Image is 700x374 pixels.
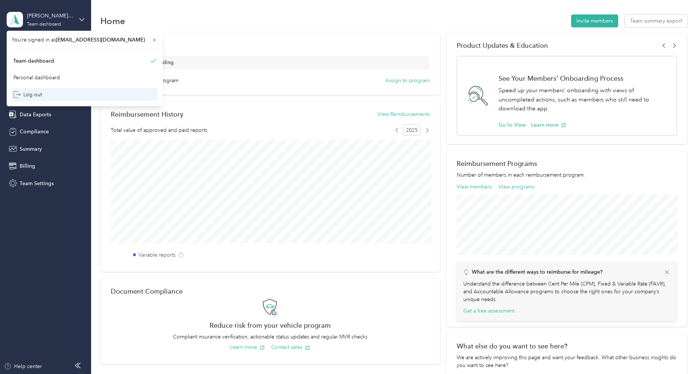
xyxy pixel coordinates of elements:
[111,110,183,118] h2: Reimbursement History
[457,171,677,179] p: Number of members in each reimbursement program.
[463,307,514,315] button: Get a free assessment
[27,22,61,27] div: Team dashboard
[457,354,677,369] div: We are actively improving this page and want your feedback. What other business insights do you w...
[20,162,35,170] span: Billing
[625,14,687,27] button: Team summary export
[457,41,548,49] span: Product Updates & Education
[377,110,430,118] button: View Reimbursements
[457,160,677,167] h2: Reimbursement Programs
[531,121,566,129] button: Learn more
[499,183,534,191] button: View programs
[111,321,430,329] h2: Reduce risk from your vehicle program
[659,333,700,374] iframe: Everlance-gr Chat Button Frame
[111,287,183,295] h2: Document Compliance
[13,74,60,81] div: Personal dashboard
[271,343,310,351] button: Contact sales
[4,363,42,370] button: Help center
[20,111,51,118] span: Data Exports
[56,37,145,43] span: [EMAIL_ADDRESS][DOMAIN_NAME]
[13,57,54,65] div: Team dashboard
[385,77,430,84] button: Assign to program
[499,121,526,129] button: Go to View
[472,268,603,276] p: What are the different ways to reimburse for mileage?
[230,343,265,351] button: Learn more
[20,145,42,153] span: Summary
[403,124,421,136] span: 2025
[111,333,430,341] p: Compliant insurance verification, actionable status updates and regular MVR checks
[27,12,73,20] div: [PERSON_NAME] - Apple/Inmar
[111,41,430,49] div: My Tasks
[463,280,670,303] p: Understand the difference between Cent Per Mile (CPM), Fixed & Variable Rate (FAVR), and Accounta...
[100,17,125,25] h1: Home
[139,251,176,259] label: Variable reports
[20,128,49,136] span: Compliance
[13,91,42,98] div: Log out
[12,36,157,44] span: You’re signed in as
[499,86,669,113] p: Speed up your members' onboarding with views of uncompleted actions, such as members who still ne...
[457,342,677,350] div: What else do you want to see here?
[499,74,669,82] h1: See Your Members' Onboarding Process
[457,183,492,191] button: View members
[20,180,54,187] span: Team Settings
[571,14,618,27] button: Invite members
[111,126,207,134] span: Total value of approved and paid reports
